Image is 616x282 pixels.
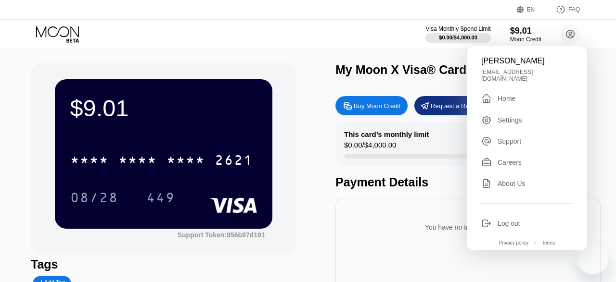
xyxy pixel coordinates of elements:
[215,154,253,169] div: 2621
[335,96,408,115] div: Buy Moon Credit
[546,5,580,14] div: FAQ
[517,5,546,14] div: EN
[577,244,608,274] iframe: Button to launch messaging window
[481,93,573,104] div: Home
[481,69,573,82] div: [EMAIL_ADDRESS][DOMAIN_NAME]
[498,159,522,166] div: Careers
[498,220,520,227] div: Log out
[481,93,492,104] div: 
[481,157,573,168] div: Careers
[481,57,573,65] div: [PERSON_NAME]
[335,63,466,77] div: My Moon X Visa® Card
[542,240,555,245] div: Terms
[414,96,487,115] div: Request a Refund
[146,191,175,207] div: 449
[498,137,521,145] div: Support
[431,102,481,110] div: Request a Refund
[481,136,573,147] div: Support
[499,240,528,245] div: Privacy policy
[510,36,541,43] div: Moon Credit
[498,95,515,102] div: Home
[139,185,182,209] div: 449
[31,257,296,271] div: Tags
[425,25,490,32] div: Visa Monthly Spend Limit
[510,26,541,43] div: $9.01Moon Credit
[439,35,477,40] div: $0.00 / $4,000.00
[481,115,573,125] div: Settings
[344,141,396,154] div: $0.00 / $4,000.00
[568,6,580,13] div: FAQ
[527,6,535,13] div: EN
[70,95,257,122] div: $9.01
[481,178,573,189] div: About Us
[498,116,522,124] div: Settings
[425,25,490,43] div: Visa Monthly Spend Limit$0.00/$4,000.00
[343,214,593,241] div: You have no transactions yet
[498,180,526,187] div: About Us
[63,185,126,209] div: 08/28
[70,191,118,207] div: 08/28
[335,175,601,189] div: Payment Details
[354,102,400,110] div: Buy Moon Credit
[481,218,573,229] div: Log out
[178,231,265,239] div: Support Token:956b97d191
[344,130,429,138] div: This card’s monthly limit
[510,26,541,36] div: $9.01
[178,231,265,239] div: Support Token: 956b97d191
